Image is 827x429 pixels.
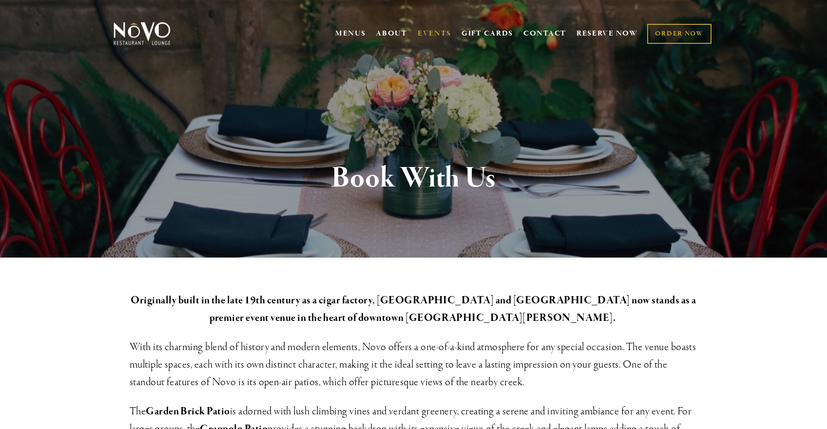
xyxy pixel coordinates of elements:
[130,338,698,391] h3: With its charming blend of history and modern elements, Novo offers a one-of-a-kind atmosphere fo...
[335,29,366,38] a: MENUS
[462,24,513,43] a: GIFT CARDS
[523,24,566,43] a: CONTACT
[131,294,698,325] strong: Originally built in the late 19th century as a cigar factory, [GEOGRAPHIC_DATA] and [GEOGRAPHIC_D...
[577,24,638,43] a: RESERVE NOW
[112,21,173,46] img: Novo Restaurant &amp; Lounge
[331,160,496,197] strong: Book With Us
[376,29,407,38] a: ABOUT
[418,29,451,38] a: EVENTS
[146,405,230,418] strong: Garden Brick Patio
[647,24,711,44] a: ORDER NOW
